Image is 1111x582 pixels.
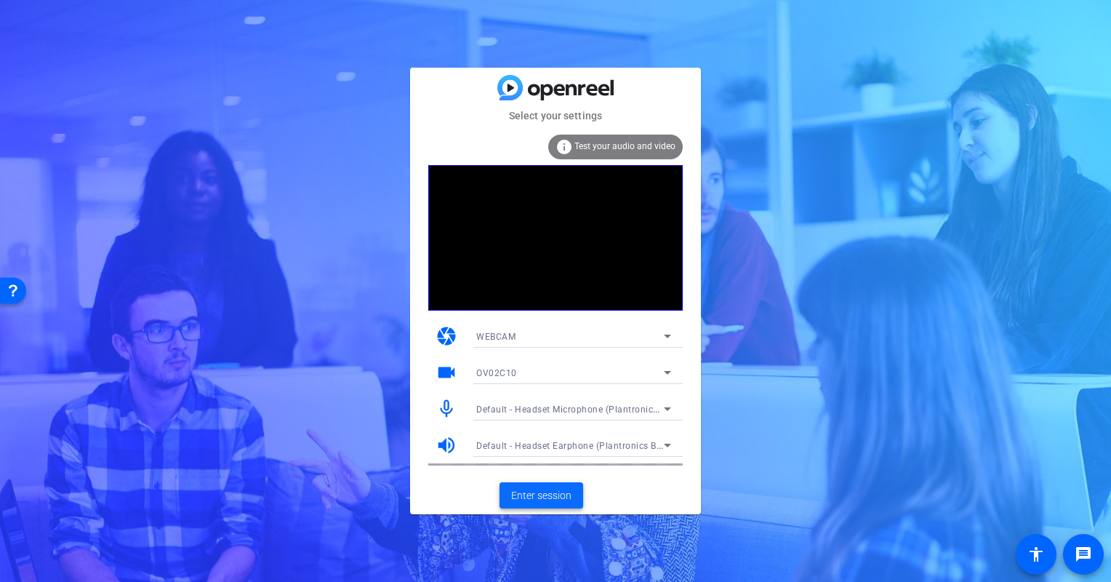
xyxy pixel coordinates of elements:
[476,403,756,415] span: Default - Headset Microphone (Plantronics Blackwire 5210 Series)
[574,141,675,151] span: Test your audio and video
[436,362,457,383] mat-icon: videocam
[436,434,457,456] mat-icon: volume_up
[436,398,457,420] mat-icon: mic_none
[511,488,571,503] span: Enter session
[1027,546,1045,563] mat-icon: accessibility
[555,138,573,156] mat-icon: info
[436,325,457,347] mat-icon: camera
[497,75,614,100] img: blue-gradient.svg
[476,439,747,451] span: Default - Headset Earphone (Plantronics Blackwire 5210 Series)
[1075,546,1092,563] mat-icon: message
[476,368,517,378] span: OV02C10
[476,332,516,342] span: WEBCAM
[410,108,701,124] mat-card-subtitle: Select your settings
[500,482,583,509] button: Enter session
